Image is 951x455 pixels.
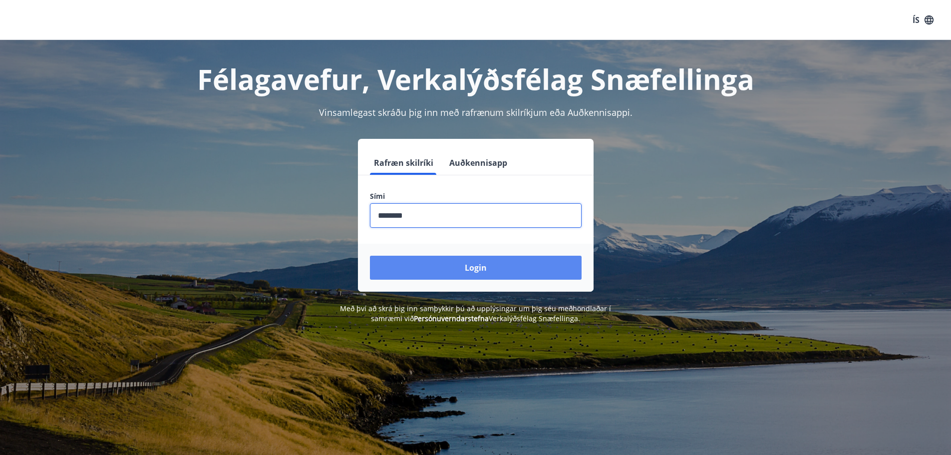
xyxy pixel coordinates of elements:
[907,11,939,29] button: ÍS
[319,106,633,118] span: Vinsamlegast skráðu þig inn með rafrænum skilríkjum eða Auðkennisappi.
[370,191,582,201] label: Sími
[445,151,511,175] button: Auðkennisapp
[370,256,582,280] button: Login
[414,314,489,323] a: Persónuverndarstefna
[370,151,437,175] button: Rafræn skilríki
[128,60,823,98] h1: Félagavefur, Verkalýðsfélag Snæfellinga
[340,304,611,323] span: Með því að skrá þig inn samþykkir þú að upplýsingar um þig séu meðhöndlaðar í samræmi við Verkalý...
